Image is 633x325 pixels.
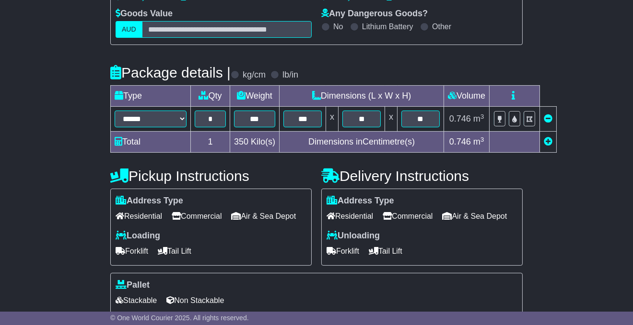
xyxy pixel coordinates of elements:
span: Stackable [116,293,157,308]
label: lb/in [282,70,298,80]
td: Dimensions (L x W x H) [280,86,444,107]
span: 0.746 [449,137,471,146]
td: Volume [444,86,490,107]
h4: Pickup Instructions [110,168,312,184]
span: Residential [327,209,373,224]
td: Kilo(s) [230,132,280,153]
label: kg/cm [243,70,266,80]
label: Pallet [116,280,150,291]
td: Dimensions in Centimetre(s) [280,132,444,153]
td: Qty [191,86,230,107]
span: Commercial [383,209,433,224]
span: Tail Lift [158,244,191,258]
td: x [385,107,398,132]
label: No [333,22,343,31]
td: Weight [230,86,280,107]
td: Type [111,86,191,107]
span: 0.746 [449,114,471,123]
span: Tail Lift [369,244,402,258]
a: Add new item [544,137,552,146]
label: Any Dangerous Goods? [321,9,428,19]
span: m [473,114,484,123]
span: Air & Sea Depot [443,209,507,224]
td: x [326,107,339,132]
span: Non Stackable [166,293,224,308]
label: Lithium Battery [362,22,413,31]
span: Forklift [116,244,148,258]
label: Address Type [327,196,394,206]
span: 350 [234,137,248,146]
h4: Delivery Instructions [321,168,523,184]
label: Goods Value [116,9,173,19]
span: Air & Sea Depot [232,209,296,224]
span: Residential [116,209,162,224]
label: Unloading [327,231,380,241]
sup: 3 [481,113,484,120]
span: Forklift [327,244,359,258]
td: 1 [191,132,230,153]
td: Total [111,132,191,153]
label: AUD [116,21,142,38]
label: Other [432,22,451,31]
span: Commercial [172,209,222,224]
span: m [473,137,484,146]
label: Address Type [116,196,183,206]
label: Loading [116,231,160,241]
span: © One World Courier 2025. All rights reserved. [110,314,249,322]
sup: 3 [481,136,484,143]
h4: Package details | [110,65,231,80]
a: Remove this item [544,114,552,123]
